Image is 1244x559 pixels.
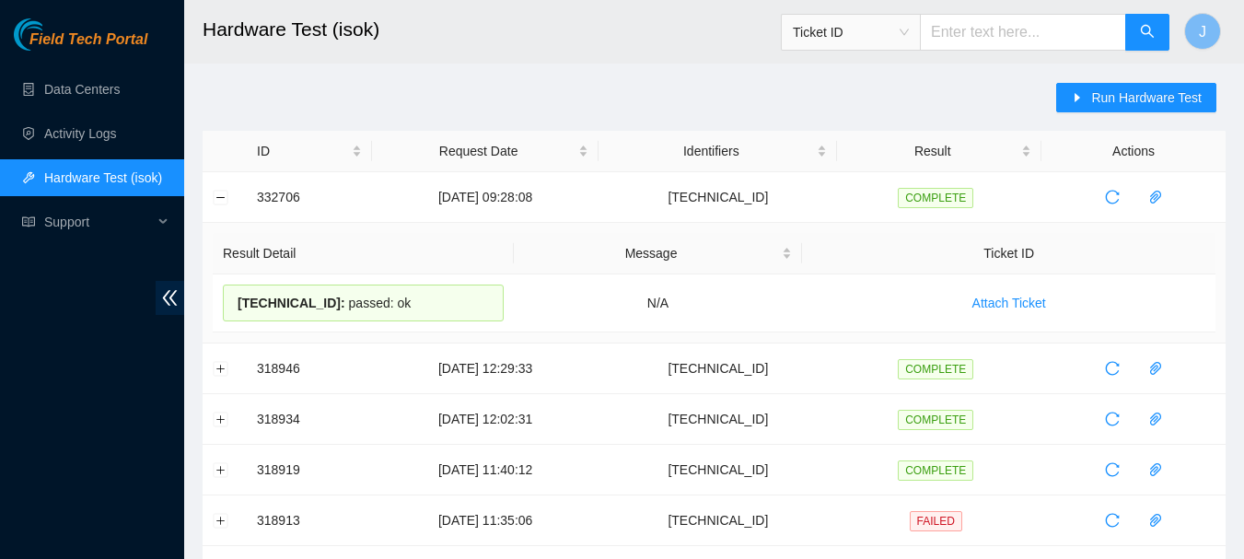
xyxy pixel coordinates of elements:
button: caret-rightRun Hardware Test [1056,83,1216,112]
span: paper-clip [1142,462,1169,477]
span: paper-clip [1142,190,1169,204]
span: Field Tech Portal [29,31,147,49]
span: Support [44,204,153,240]
span: paper-clip [1142,361,1169,376]
a: Hardware Test (isok) [44,170,162,185]
span: reload [1099,412,1126,426]
button: paper-clip [1141,354,1170,383]
span: Run Hardware Test [1091,87,1202,108]
span: reload [1099,190,1126,204]
span: Attach Ticket [972,293,1046,313]
button: paper-clip [1141,182,1170,212]
button: paper-clip [1141,506,1170,535]
button: reload [1098,455,1127,484]
td: 318913 [247,495,372,546]
span: reload [1099,513,1126,528]
button: paper-clip [1141,455,1170,484]
td: [DATE] 11:35:06 [372,495,599,546]
button: reload [1098,182,1127,212]
a: Data Centers [44,82,120,97]
span: double-left [156,281,184,315]
button: reload [1098,404,1127,434]
td: [DATE] 12:29:33 [372,344,599,394]
td: [TECHNICAL_ID] [599,394,837,445]
td: N/A [514,274,803,332]
span: COMPLETE [898,359,973,379]
th: Result Detail [213,233,514,274]
span: J [1199,20,1206,43]
td: [TECHNICAL_ID] [599,495,837,546]
input: Enter text here... [920,14,1126,51]
button: Expand row [214,361,228,376]
td: 318934 [247,394,372,445]
button: search [1125,14,1169,51]
td: [DATE] 12:02:31 [372,394,599,445]
td: 318919 [247,445,372,495]
div: passed: ok [223,285,504,321]
span: caret-right [1071,91,1084,106]
td: [TECHNICAL_ID] [599,172,837,223]
button: reload [1098,506,1127,535]
button: Attach Ticket [958,288,1061,318]
span: COMPLETE [898,188,973,208]
button: Expand row [214,412,228,426]
span: FAILED [910,511,962,531]
a: Akamai TechnologiesField Tech Portal [14,33,147,57]
td: [DATE] 11:40:12 [372,445,599,495]
span: paper-clip [1142,513,1169,528]
span: search [1140,24,1155,41]
td: [TECHNICAL_ID] [599,344,837,394]
th: Actions [1041,131,1226,172]
button: Expand row [214,513,228,528]
th: Ticket ID [802,233,1215,274]
button: Collapse row [214,190,228,204]
span: reload [1099,361,1126,376]
span: COMPLETE [898,460,973,481]
span: reload [1099,462,1126,477]
td: 332706 [247,172,372,223]
td: [DATE] 09:28:08 [372,172,599,223]
a: Activity Logs [44,126,117,141]
td: 318946 [247,344,372,394]
span: COMPLETE [898,410,973,430]
button: reload [1098,354,1127,383]
button: paper-clip [1141,404,1170,434]
span: Ticket ID [793,18,909,46]
button: Expand row [214,462,228,477]
span: [TECHNICAL_ID] : [238,296,345,310]
span: read [22,215,35,228]
button: J [1184,13,1221,50]
td: [TECHNICAL_ID] [599,445,837,495]
img: Akamai Technologies [14,18,93,51]
span: paper-clip [1142,412,1169,426]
